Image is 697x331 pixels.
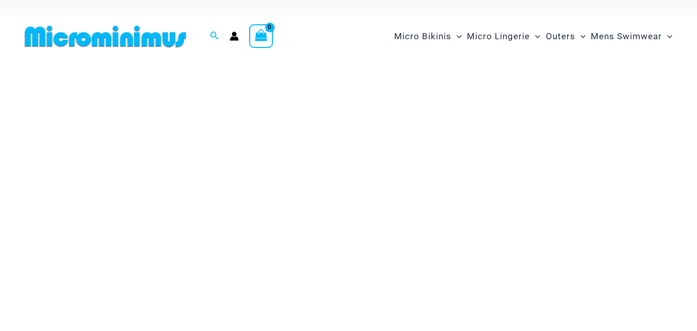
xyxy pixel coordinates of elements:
[249,24,273,48] a: View Shopping Cart, empty
[210,30,219,43] a: Search icon link
[467,23,530,50] span: Micro Lingerie
[546,23,575,50] span: Outers
[394,23,451,50] span: Micro Bikinis
[390,19,676,54] nav: Site Navigation
[588,21,675,52] a: Mens SwimwearMenu ToggleMenu Toggle
[543,21,588,52] a: OutersMenu ToggleMenu Toggle
[19,68,678,293] img: Waves Breaking Ocean Bikini Pack
[662,23,672,50] span: Menu Toggle
[464,21,543,52] a: Micro LingerieMenu ToggleMenu Toggle
[392,21,464,52] a: Micro BikinisMenu ToggleMenu Toggle
[575,23,586,50] span: Menu Toggle
[530,23,540,50] span: Menu Toggle
[230,31,239,41] a: Account icon link
[451,23,462,50] span: Menu Toggle
[591,23,662,50] span: Mens Swimwear
[21,25,190,48] img: MM SHOP LOGO FLAT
